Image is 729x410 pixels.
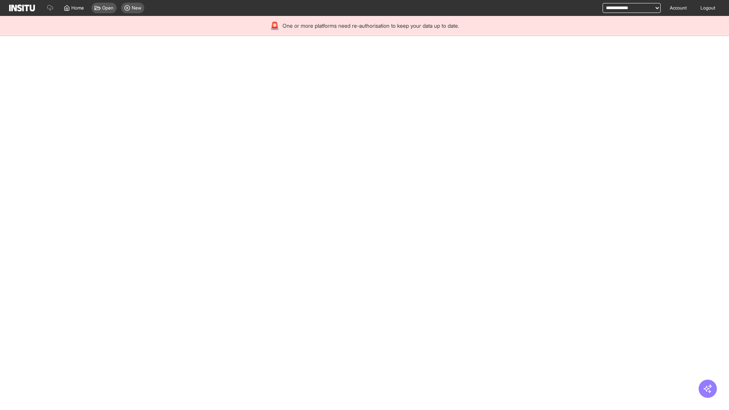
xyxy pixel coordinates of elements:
[132,5,141,11] span: New
[282,22,459,30] span: One or more platforms need re-authorisation to keep your data up to date.
[71,5,84,11] span: Home
[270,20,279,31] div: 🚨
[9,5,35,11] img: Logo
[102,5,114,11] span: Open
